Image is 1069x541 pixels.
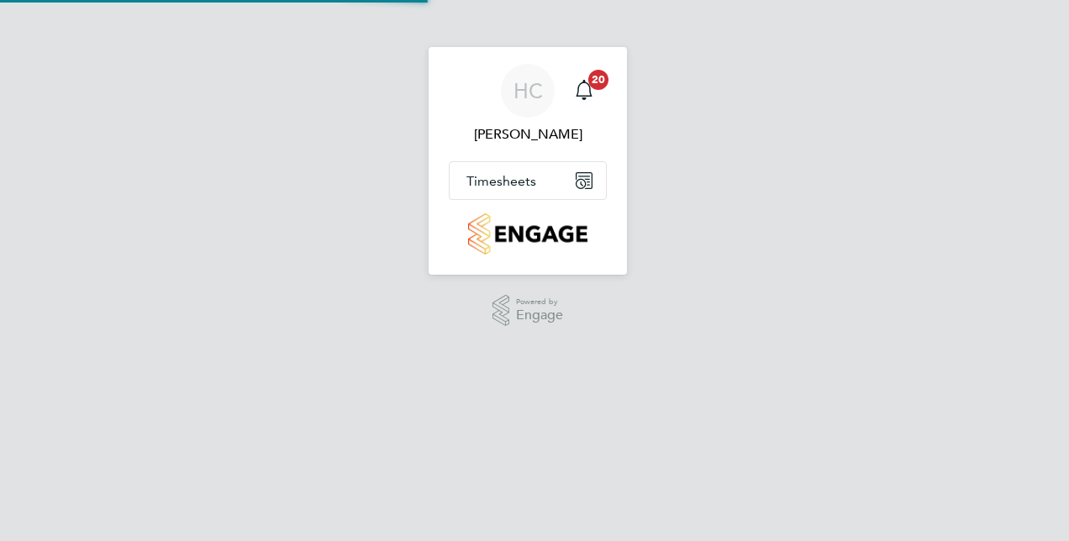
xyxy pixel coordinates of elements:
a: HC[PERSON_NAME] [449,64,607,144]
button: Timesheets [450,162,606,199]
img: countryside-properties-logo-retina.png [468,213,587,255]
span: Engage [516,308,563,323]
span: HC [513,80,543,102]
nav: Main navigation [429,47,627,275]
a: Powered byEngage [492,295,564,327]
span: 20 [588,70,608,90]
span: Hannah Cornford [449,124,607,144]
a: 20 [567,64,601,118]
span: Timesheets [466,173,536,189]
a: Go to home page [449,213,607,255]
span: Powered by [516,295,563,309]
